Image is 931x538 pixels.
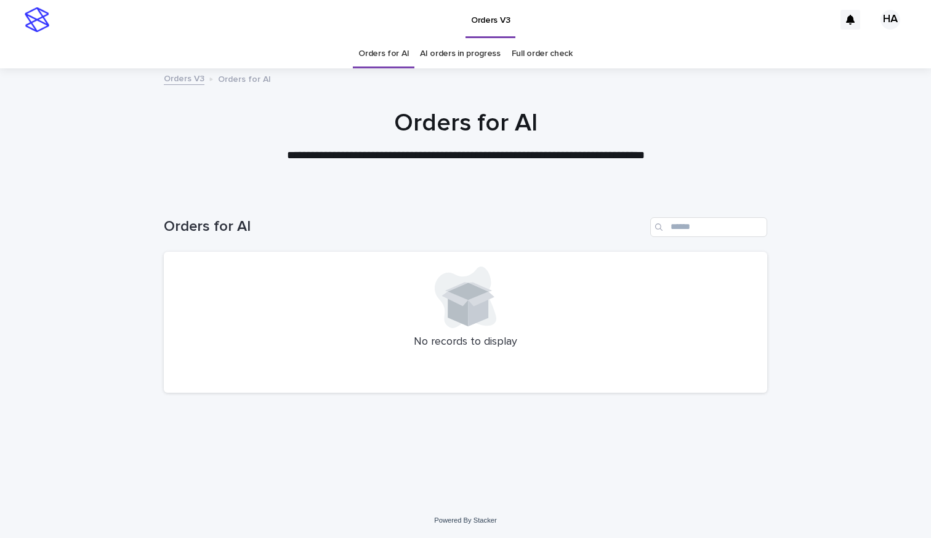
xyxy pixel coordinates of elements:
p: No records to display [179,335,752,349]
div: HA [881,10,900,30]
a: Powered By Stacker [434,516,496,524]
p: Orders for AI [218,71,271,85]
img: stacker-logo-s-only.png [25,7,49,32]
a: Full order check [512,39,573,68]
a: AI orders in progress [420,39,501,68]
a: Orders for AI [358,39,409,68]
input: Search [650,217,767,237]
a: Orders V3 [164,71,204,85]
h1: Orders for AI [164,108,767,138]
h1: Orders for AI [164,218,645,236]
